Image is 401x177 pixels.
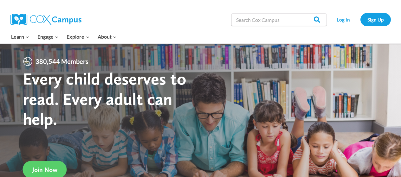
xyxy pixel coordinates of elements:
strong: Every child deserves to read. Every adult can help. [23,68,186,129]
a: Log In [330,13,357,26]
span: About [98,33,117,41]
nav: Secondary Navigation [330,13,391,26]
span: Learn [11,33,29,41]
a: Sign Up [360,13,391,26]
span: 380,544 Members [33,56,91,66]
span: Engage [37,33,59,41]
span: Join Now [32,166,57,174]
input: Search Cox Campus [231,13,327,26]
nav: Primary Navigation [7,30,121,43]
img: Cox Campus [10,14,81,25]
span: Explore [67,33,89,41]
